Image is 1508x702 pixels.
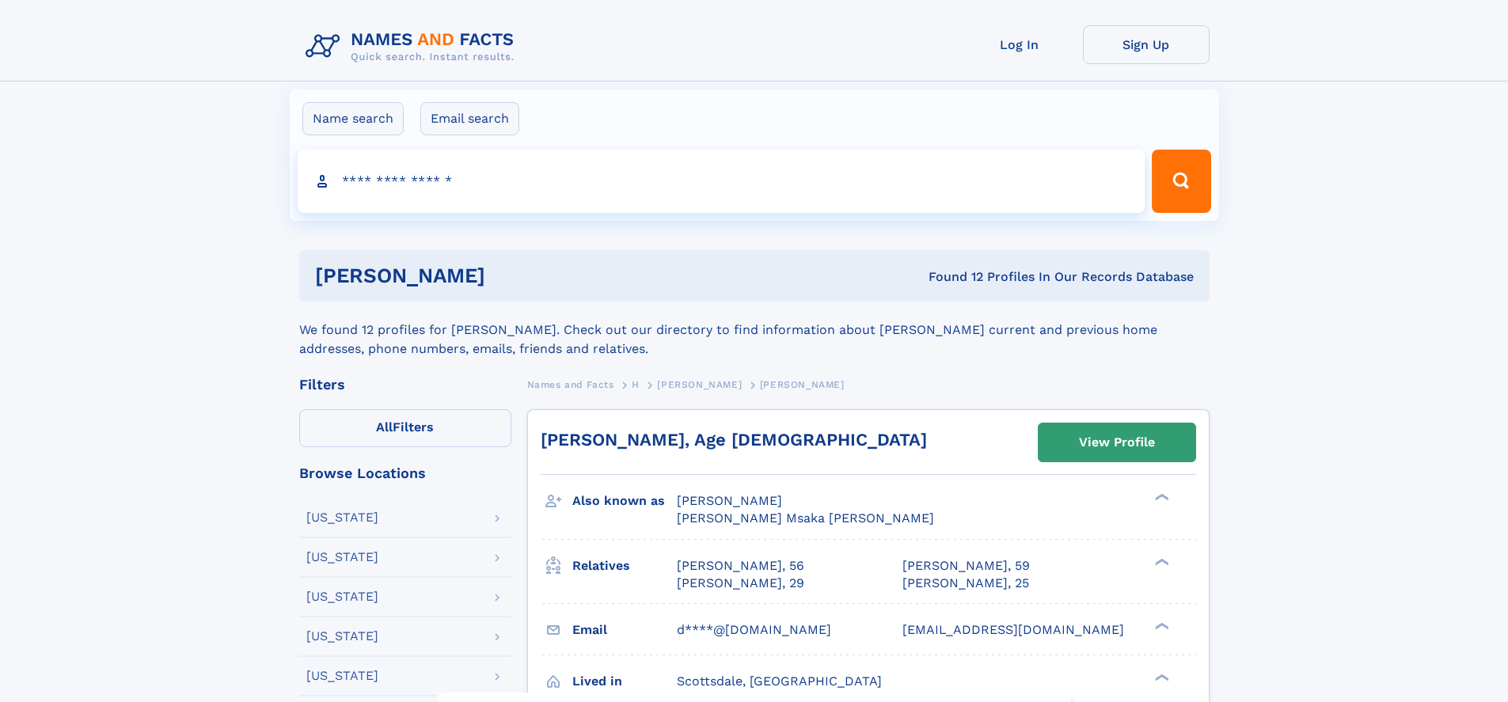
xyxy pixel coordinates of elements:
[306,511,378,524] div: [US_STATE]
[299,302,1210,359] div: We found 12 profiles for [PERSON_NAME]. Check out our directory to find information about [PERSON...
[1151,620,1170,631] div: ❯
[1083,25,1210,64] a: Sign Up
[632,379,640,390] span: H
[376,419,393,434] span: All
[677,674,882,689] span: Scottsdale, [GEOGRAPHIC_DATA]
[632,374,640,394] a: H
[1151,672,1170,682] div: ❯
[902,557,1030,575] a: [PERSON_NAME], 59
[420,102,519,135] label: Email search
[299,466,511,480] div: Browse Locations
[677,510,934,526] span: [PERSON_NAME] Msaka [PERSON_NAME]
[572,617,677,643] h3: Email
[677,493,782,508] span: [PERSON_NAME]
[306,670,378,682] div: [US_STATE]
[1152,150,1210,213] button: Search Button
[657,379,742,390] span: [PERSON_NAME]
[956,25,1083,64] a: Log In
[572,668,677,695] h3: Lived in
[299,409,511,447] label: Filters
[572,488,677,514] h3: Also known as
[760,379,845,390] span: [PERSON_NAME]
[315,266,707,286] h1: [PERSON_NAME]
[1151,556,1170,567] div: ❯
[527,374,614,394] a: Names and Facts
[677,575,804,592] a: [PERSON_NAME], 29
[302,102,404,135] label: Name search
[572,552,677,579] h3: Relatives
[306,590,378,603] div: [US_STATE]
[541,430,927,450] a: [PERSON_NAME], Age [DEMOGRAPHIC_DATA]
[902,575,1029,592] a: [PERSON_NAME], 25
[902,622,1124,637] span: [EMAIL_ADDRESS][DOMAIN_NAME]
[657,374,742,394] a: [PERSON_NAME]
[306,630,378,643] div: [US_STATE]
[1039,423,1195,461] a: View Profile
[306,551,378,563] div: [US_STATE]
[677,557,804,575] a: [PERSON_NAME], 56
[1079,424,1155,461] div: View Profile
[1151,492,1170,503] div: ❯
[298,150,1145,213] input: search input
[299,378,511,392] div: Filters
[299,25,527,68] img: Logo Names and Facts
[707,268,1194,286] div: Found 12 Profiles In Our Records Database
